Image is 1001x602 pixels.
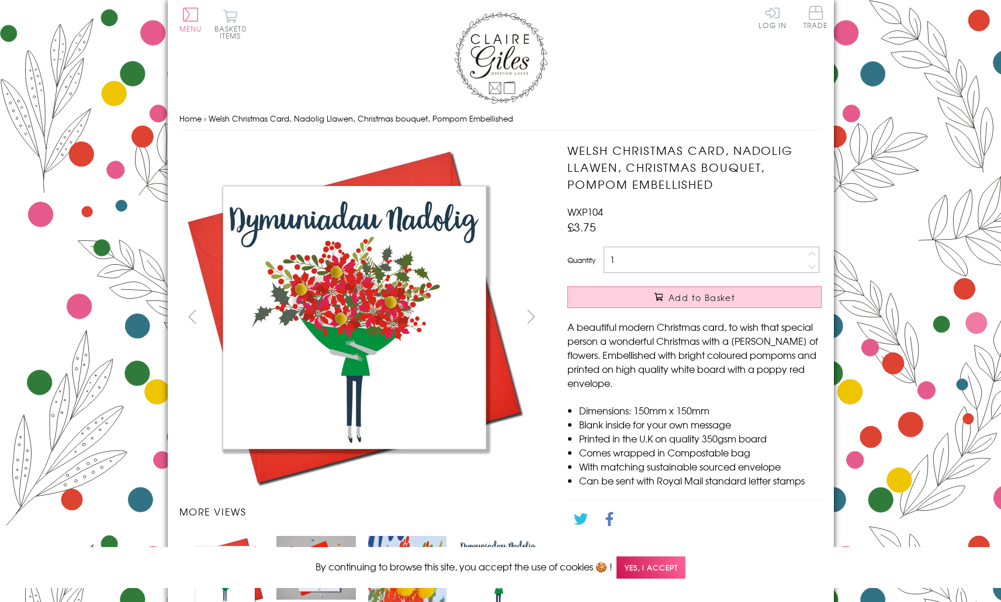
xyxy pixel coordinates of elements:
[579,417,822,431] li: Blank inside for your own message
[577,544,691,558] a: Go back to the collection
[579,403,822,417] li: Dimensions: 150mm x 150mm
[209,113,513,124] span: Welsh Christmas Card, Nadolig Llawen, Christmas bouquet, Pompom Embellished
[179,303,206,330] button: prev
[454,12,548,104] img: Claire Giles Greetings Cards
[204,113,206,124] span: ›
[567,255,595,265] label: Quantity
[518,303,544,330] button: next
[579,445,822,459] li: Comes wrapped in Compostable bag
[544,142,895,423] img: Welsh Christmas Card, Nadolig Llawen, Christmas bouquet, Pompom Embellished
[567,219,596,235] span: £3.75
[567,320,822,390] p: A beautiful modern Christmas card, to wish that special person a wonderful Christmas with a [PERS...
[276,536,356,600] img: Welsh Christmas Card, Nadolig Llawen, Christmas bouquet, Pompom Embellished
[179,107,822,131] nav: breadcrumbs
[669,292,735,303] span: Add to Basket
[567,286,822,308] button: Add to Basket
[214,9,247,39] button: Basket0 items
[616,556,685,579] span: Yes, I accept
[803,6,828,29] span: Trade
[567,205,603,219] span: WXP104
[579,459,822,473] li: With matching sustainable sourced envelope
[758,6,787,29] a: Log In
[179,113,202,124] a: Home
[579,473,822,487] li: Can be sent with Royal Mail standard letter stamps
[803,6,828,31] a: Trade
[179,23,202,34] span: Menu
[567,142,822,192] h1: Welsh Christmas Card, Nadolig Llawen, Christmas bouquet, Pompom Embellished
[579,431,822,445] li: Printed in the U.K on quality 350gsm board
[179,8,202,32] button: Menu
[179,142,529,493] img: Welsh Christmas Card, Nadolig Llawen, Christmas bouquet, Pompom Embellished
[220,23,247,41] span: 0 items
[179,504,545,518] h3: More views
